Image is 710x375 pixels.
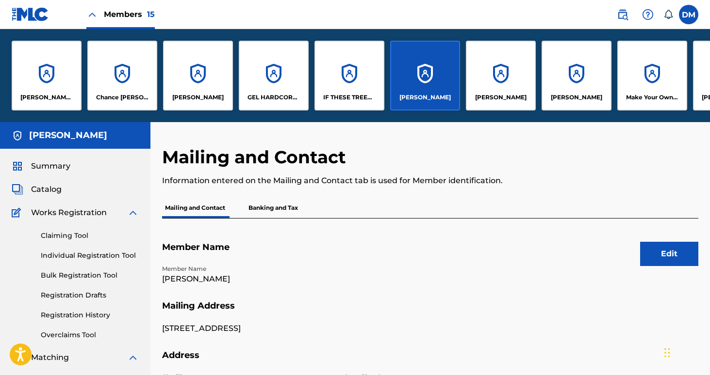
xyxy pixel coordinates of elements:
a: CatalogCatalog [12,184,62,195]
a: AccountsMake Your Own Luck Music [617,41,687,110]
img: search [617,9,628,20]
p: [STREET_ADDRESS] [162,323,333,334]
span: Catalog [31,184,62,195]
span: Works Registration [31,207,107,219]
p: Information entered on the Mailing and Contact tab is used for Member identification. [162,175,575,187]
iframe: Chat Widget [661,328,710,375]
a: AccountsGEL HARDCORE LLC [239,41,309,110]
a: Registration History [41,310,139,320]
a: Accounts[PERSON_NAME] [542,41,611,110]
a: AccountsChance [PERSON_NAME] [87,41,157,110]
div: Notifications [663,10,673,19]
a: Individual Registration Tool [41,250,139,261]
div: User Menu [679,5,698,24]
a: Overclaims Tool [41,330,139,340]
a: AccountsIF THESE TREES COULD TALK MUSIC [314,41,384,110]
img: expand [127,352,139,363]
p: Luka Fischman [551,93,602,102]
p: Mailing and Contact [162,198,228,218]
button: Edit [640,242,698,266]
img: Accounts [12,130,23,141]
h5: Address [162,350,698,373]
img: Catalog [12,184,23,195]
p: [PERSON_NAME] [162,273,333,285]
span: 15 [147,10,155,19]
h5: Mailing Address [162,300,698,323]
p: David Kelly [172,93,224,102]
img: expand [127,207,139,219]
a: Accounts[PERSON_NAME] [163,41,233,110]
h5: Member Name [162,242,698,265]
p: Josh Resing [399,93,451,102]
div: Drag [664,338,670,367]
p: Blair Victoria Howerton [20,93,73,102]
img: Close [86,9,98,20]
img: Summary [12,160,23,172]
a: Claiming Tool [41,231,139,241]
iframe: Resource Center [683,237,710,315]
span: Members [104,9,155,20]
h5: Josh Resing [29,130,107,141]
a: SummarySummary [12,160,70,172]
img: MLC Logo [12,7,49,21]
a: Accounts[PERSON_NAME] [PERSON_NAME] [12,41,82,110]
span: Summary [31,160,70,172]
a: Bulk Registration Tool [41,270,139,281]
p: Member Name [162,265,333,273]
a: Public Search [613,5,632,24]
p: Joshua Malett [475,93,527,102]
p: Make Your Own Luck Music [626,93,679,102]
img: help [642,9,654,20]
a: Registration Drafts [41,290,139,300]
a: Accounts[PERSON_NAME] [390,41,460,110]
p: Banking and Tax [246,198,301,218]
p: IF THESE TREES COULD TALK MUSIC [323,93,376,102]
img: Works Registration [12,207,24,219]
a: Accounts[PERSON_NAME] [466,41,536,110]
span: Matching [31,352,69,363]
p: GEL HARDCORE LLC [248,93,300,102]
h2: Mailing and Contact [162,146,351,168]
p: Chance Patrick Williams [96,93,149,102]
div: Help [638,5,658,24]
